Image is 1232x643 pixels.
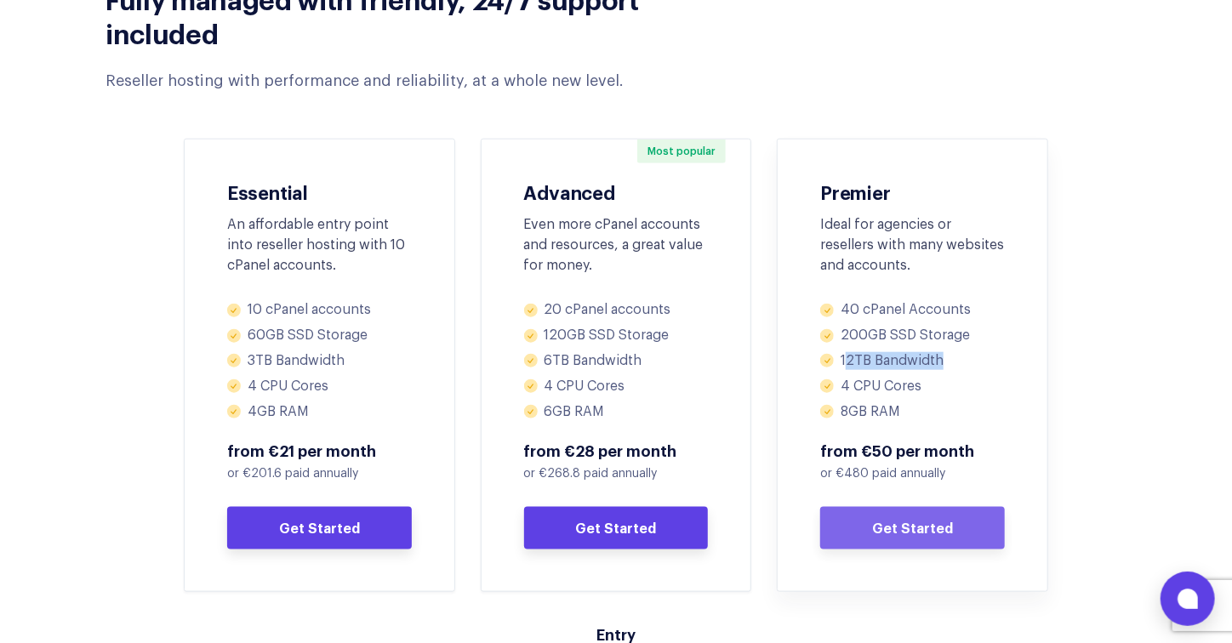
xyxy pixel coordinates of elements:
[227,352,412,370] li: 3TB Bandwidth
[524,378,709,395] li: 4 CPU Cores
[637,139,726,163] span: Most popular
[227,378,412,395] li: 4 CPU Cores
[227,301,412,319] li: 10 cPanel accounts
[820,441,1005,461] span: from €50 per month
[106,71,690,92] div: Reseller hosting with performance and reliability, at a whole new level.
[227,214,412,276] div: An affordable entry point into reseller hosting with 10 cPanel accounts.
[524,507,709,549] a: Get Started
[820,378,1005,395] li: 4 CPU Cores
[524,441,709,461] span: from €28 per month
[524,301,709,319] li: 20 cPanel accounts
[820,403,1005,421] li: 8GB RAM
[524,403,709,421] li: 6GB RAM
[524,181,709,202] h3: Advanced
[820,214,1005,276] div: Ideal for agencies or resellers with many websites and accounts.
[820,301,1005,319] li: 40 cPanel Accounts
[1161,572,1215,626] button: Open chat window
[820,352,1005,370] li: 12TB Bandwidth
[227,403,412,421] li: 4GB RAM
[820,327,1005,344] li: 200GB SSD Storage
[820,465,1005,483] p: or €480 paid annually
[524,327,709,344] li: 120GB SSD Storage
[227,327,412,344] li: 60GB SSD Storage
[524,214,709,276] div: Even more cPanel accounts and resources, a great value for money.
[227,507,412,549] a: Get Started
[227,465,412,483] p: or €201.6 paid annually
[524,352,709,370] li: 6TB Bandwidth
[820,181,1005,202] h3: Premier
[227,441,412,461] span: from €21 per month
[524,465,709,483] p: or €268.8 paid annually
[227,181,412,202] h3: Essential
[820,507,1005,549] a: Get Started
